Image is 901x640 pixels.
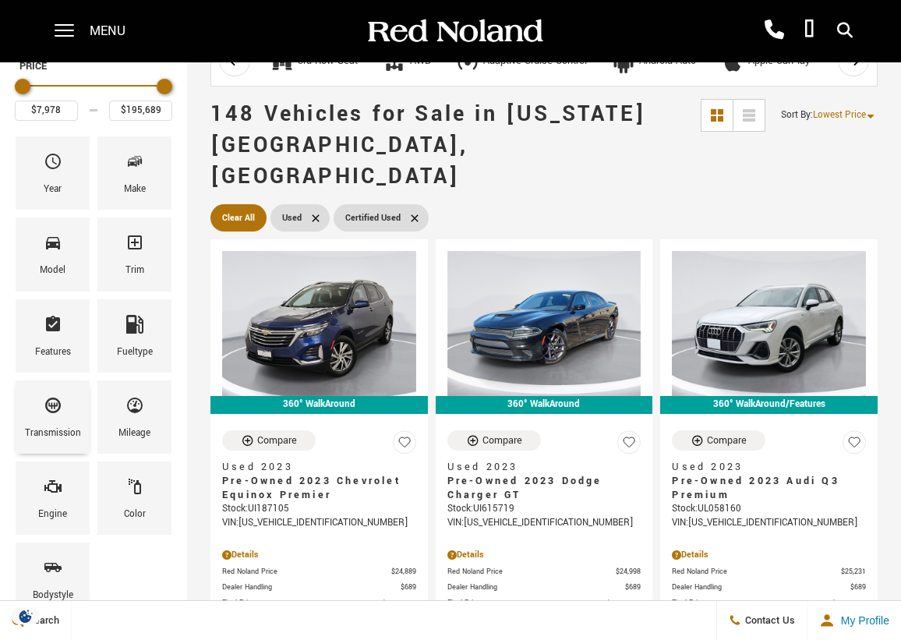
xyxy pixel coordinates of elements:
div: Compare [482,433,522,447]
span: $689 [401,582,416,593]
span: $24,998 [616,566,641,578]
div: Stock : UL058160 [672,502,866,516]
input: Maximum [109,101,172,121]
button: Save Vehicle [617,430,641,461]
div: Fueltype [117,344,153,361]
a: Used 2023Pre-Owned 2023 Dodge Charger GT [447,460,641,502]
span: Pre-Owned 2023 Audi Q3 Premium [672,474,854,502]
span: Contact Us [741,613,795,628]
div: Compare [707,433,747,447]
span: Dealer Handling [672,582,850,593]
a: Final Price $25,920 [672,597,866,613]
span: $25,231 [841,566,866,578]
span: Dealer Handling [222,582,401,593]
span: $25,687 [606,597,641,613]
div: Minimum Price [15,79,30,94]
a: Used 2023Pre-Owned 2023 Audi Q3 Premium [672,460,866,502]
div: Stock : UI615719 [447,502,641,516]
span: Final Price [222,597,381,613]
div: Pricing Details - Pre-Owned 2023 Chevrolet Equinox Premier AWD [222,548,416,562]
a: Dealer Handling $689 [447,582,641,593]
div: MileageMileage [97,380,171,454]
div: VIN: [US_VEHICLE_IDENTIFICATION_NUMBER] [447,516,641,530]
a: Dealer Handling $689 [672,582,866,593]
div: Adaptive Cruise Control [456,50,479,73]
span: Final Price [447,597,606,613]
span: $25,920 [831,597,866,613]
span: My Profile [835,614,889,627]
div: Stock : UI187105 [222,502,416,516]
a: Red Noland Price $24,889 [222,566,416,578]
span: Fueltype [125,311,144,344]
div: Compare [257,433,297,447]
span: $24,889 [391,566,416,578]
div: FueltypeFueltype [97,299,171,373]
div: MakeMake [97,136,171,210]
div: VIN: [US_VEHICLE_IDENTIFICATION_NUMBER] [672,516,866,530]
span: Used 2023 [672,460,854,474]
button: Save Vehicle [843,430,866,461]
div: Engine [38,506,67,523]
div: AWD [383,50,406,73]
span: Used 2023 [222,460,405,474]
button: Open user profile menu [807,601,901,640]
img: Opt-Out Icon [8,608,44,624]
div: Maximum Price [157,79,172,94]
h5: Price [19,59,168,73]
div: Mileage [118,425,150,442]
span: Color [125,473,144,506]
div: Transmission [25,425,81,442]
img: 2023 Audi Q3 Premium [672,251,866,396]
span: Mileage [125,392,144,425]
span: Red Noland Price [447,566,617,578]
span: Features [44,311,62,344]
a: Final Price $25,687 [447,597,641,613]
div: 360° WalkAround [436,396,653,413]
div: Pricing Details - Pre-Owned 2023 Dodge Charger GT [447,548,641,562]
span: Transmission [44,392,62,425]
div: Apple CarPlay [721,50,744,73]
span: Lowest Price [813,108,866,122]
span: Bodystyle [44,554,62,587]
span: Clear All [222,208,255,228]
span: Model [44,229,62,262]
button: Compare Vehicle [672,430,765,451]
div: Color [124,506,146,523]
div: Bodystyle [33,587,73,604]
span: Red Noland Price [672,566,841,578]
span: Trim [125,229,144,262]
div: 360° WalkAround [210,396,428,413]
span: Make [125,148,144,181]
span: Used 2023 [447,460,630,474]
div: YearYear [16,136,90,210]
div: Trim [125,262,144,279]
div: FeaturesFeatures [16,299,90,373]
div: VIN: [US_VEHICLE_IDENTIFICATION_NUMBER] [222,516,416,530]
div: 3rd Row Seat [270,50,294,73]
div: Price [15,73,172,121]
span: $689 [850,582,866,593]
div: 360° WalkAround/Features [660,396,878,413]
span: Year [44,148,62,181]
div: Pricing Details - Pre-Owned 2023 Audi Q3 Premium [672,548,866,562]
a: Red Noland Price $25,231 [672,566,866,578]
span: $25,578 [381,597,416,613]
span: Final Price [672,597,831,613]
div: Android Auto [612,50,635,73]
div: Features [35,344,71,361]
span: Red Noland Price [222,566,391,578]
a: Final Price $25,578 [222,597,416,613]
div: Year [44,181,62,198]
div: Model [40,262,65,279]
span: Engine [44,473,62,506]
span: Pre-Owned 2023 Dodge Charger GT [447,474,630,502]
span: $689 [625,582,641,593]
div: TrimTrim [97,217,171,291]
span: Used [282,208,302,228]
img: 2023 Dodge Charger GT [447,251,641,396]
div: ModelModel [16,217,90,291]
div: EngineEngine [16,461,90,535]
img: 2023 Chevrolet Equinox Premier [222,251,416,396]
div: TransmissionTransmission [16,380,90,454]
input: Minimum [15,101,78,121]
